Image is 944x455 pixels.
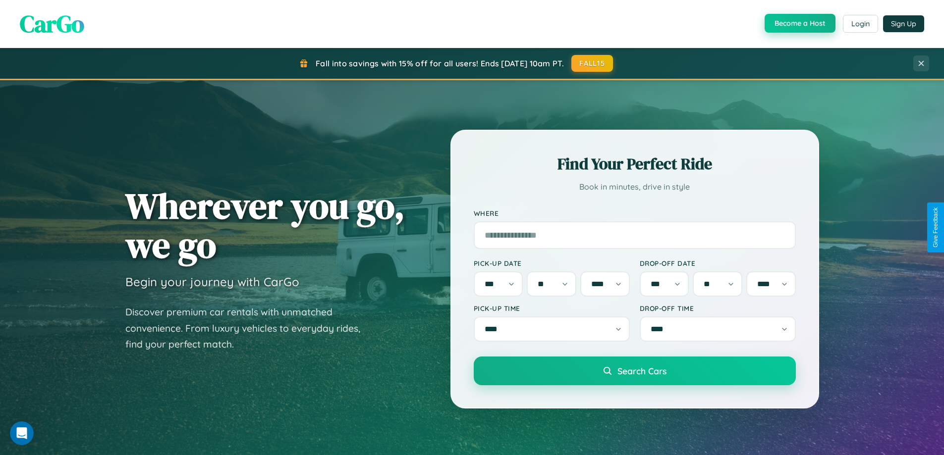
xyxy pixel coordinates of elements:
span: Search Cars [617,365,666,376]
button: Login [843,15,878,33]
button: Sign Up [883,15,924,32]
span: Fall into savings with 15% off for all users! Ends [DATE] 10am PT. [316,58,564,68]
label: Drop-off Date [640,259,796,267]
iframe: Intercom live chat [10,421,34,445]
span: CarGo [20,7,84,40]
h2: Find Your Perfect Ride [474,153,796,175]
p: Discover premium car rentals with unmatched convenience. From luxury vehicles to everyday rides, ... [125,304,373,353]
label: Pick-up Time [474,304,630,312]
button: Search Cars [474,356,796,385]
label: Drop-off Time [640,304,796,312]
label: Where [474,209,796,217]
h3: Begin your journey with CarGo [125,274,299,289]
div: Give Feedback [932,207,939,248]
label: Pick-up Date [474,259,630,267]
button: FALL15 [571,55,613,72]
button: Become a Host [765,14,835,33]
h1: Wherever you go, we go [125,186,405,264]
p: Book in minutes, drive in style [474,180,796,194]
